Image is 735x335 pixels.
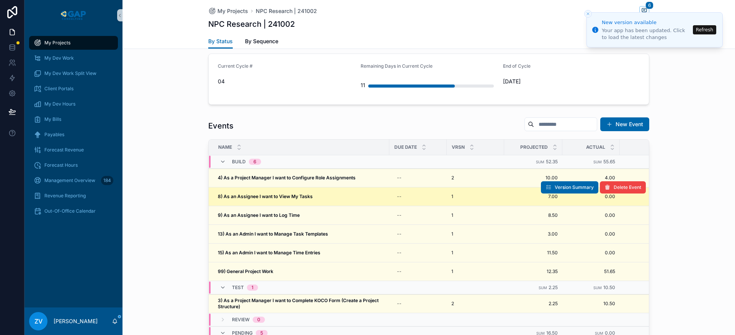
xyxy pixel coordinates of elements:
[397,194,402,200] div: --
[397,212,402,218] div: --
[397,250,402,256] div: --
[536,160,544,164] small: Sum
[503,78,640,85] span: [DATE]
[218,212,300,218] strong: 9) As an Assignee I want to Log Time
[44,193,86,199] span: Revenue Reporting
[451,212,500,218] a: 1
[567,301,615,307] a: 10.50
[602,19,691,26] div: New version available
[593,286,602,290] small: Sum
[509,175,558,181] a: 10.00
[217,7,248,15] span: My Projects
[29,204,118,218] a: Out-Of-Office Calendar
[29,143,118,157] a: Forecast Revenue
[44,86,73,92] span: Client Portals
[44,116,61,122] span: My Bills
[555,184,594,190] span: Version Summary
[218,298,380,309] strong: 3) As a Project Manager I want to Complete KOCO Form (Create a Project Structure)
[29,128,118,141] a: Payables
[24,31,122,228] div: scrollable content
[567,231,615,237] a: 0.00
[208,120,234,131] h1: Events
[218,250,320,255] strong: 15) As an Admin I want to Manage Time Entries
[394,247,442,259] a: --
[29,67,118,80] a: My Dev Work Split View
[218,250,385,256] a: 15) As an Admin I want to Manage Time Entries
[34,317,42,326] span: ZV
[218,231,328,237] strong: 13) As an Admin I want to Manage Task Templates
[218,231,385,237] a: 13) As an Admin I want to Manage Task Templates
[44,162,78,168] span: Forecast Hours
[218,212,385,218] a: 9) As an Assignee I want to Log Time
[451,268,453,275] span: 1
[620,212,679,218] span: 6.0
[44,177,95,184] span: Management Overview
[567,268,615,275] span: 51.65
[620,175,679,181] span: 4.5
[394,298,442,310] a: --
[567,194,615,200] a: 0.00
[509,231,558,237] span: 3.00
[509,250,558,256] a: 11.50
[218,63,253,69] span: Current Cycle #
[101,176,113,185] div: 184
[29,189,118,203] a: Revenue Reporting
[208,19,295,29] h1: NPC Research | 241002
[451,194,500,200] a: 1
[29,82,118,96] a: Client Portals
[567,175,615,181] a: 4.00
[603,285,615,290] span: 10.50
[397,301,402,307] div: --
[218,194,313,199] strong: 8) As an Assignee I want to View My Tasks
[620,250,679,256] a: 3.0
[397,175,402,181] div: --
[509,301,558,307] a: 2.25
[600,117,649,131] button: New Event
[397,268,402,275] div: --
[620,268,679,275] a: 27.5
[520,144,548,150] span: Projected
[218,144,232,150] span: Name
[245,34,278,50] a: By Sequence
[252,285,253,291] div: 1
[29,97,118,111] a: My Dev Hours
[451,175,454,181] span: 2
[29,174,118,187] a: Management Overview184
[208,7,248,15] a: My Projects
[245,37,278,45] span: By Sequence
[509,268,558,275] span: 12.35
[44,70,96,76] span: My Dev Work Split View
[584,10,592,18] button: Close toast
[546,159,558,164] span: 52.35
[567,250,615,256] a: 0.00
[451,301,454,307] span: 2
[257,317,260,323] div: 0
[620,301,679,307] span: 4.5
[253,159,256,165] div: 6
[218,194,385,200] a: 8) As an Assignee I want to View My Tasks
[232,285,244,291] span: Test
[394,228,442,240] a: --
[29,36,118,50] a: My Projects
[620,231,679,237] a: 3.0
[218,268,385,275] a: 99) General Project Work
[620,194,679,200] span: 3.0
[451,175,500,181] a: 2
[59,9,87,21] img: App logo
[232,317,250,323] span: Review
[603,159,615,164] span: 55.65
[509,212,558,218] a: 8.50
[549,285,558,290] span: 2.25
[451,250,453,256] span: 1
